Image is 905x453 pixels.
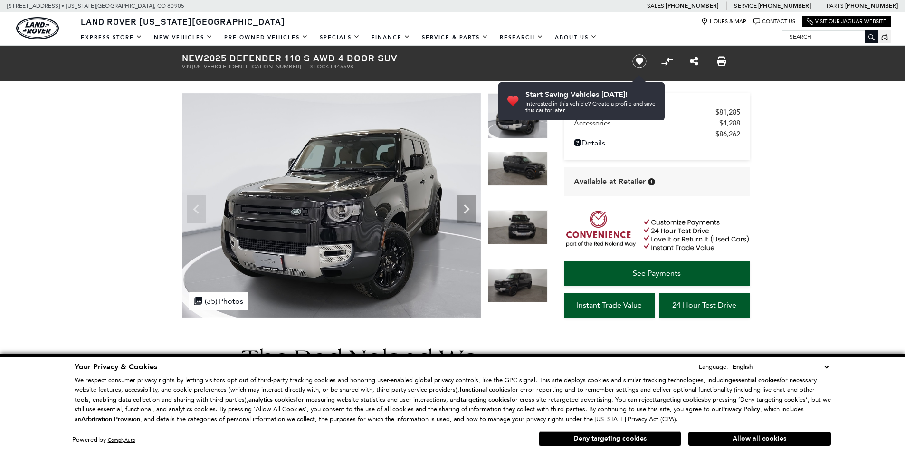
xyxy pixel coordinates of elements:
img: New 2025 Santorini Black Land Rover S image 4 [488,269,548,303]
a: ComplyAuto [108,437,135,443]
strong: New [182,51,204,64]
button: Allow all cookies [688,432,831,446]
strong: Arbitration Provision [81,415,140,424]
span: Your Privacy & Cookies [75,362,157,372]
span: See Payments [633,269,681,278]
a: Specials [314,29,366,46]
div: Next [457,195,476,223]
a: See Payments [564,261,750,286]
a: 24 Hour Test Drive [659,293,750,318]
span: VIN: [182,63,192,70]
a: Service & Parts [416,29,494,46]
strong: targeting cookies [655,395,704,404]
span: Sales [647,2,664,9]
span: Instant Trade Value [577,300,642,309]
span: Available at Retailer [574,176,646,187]
div: Language: [699,364,728,370]
a: Privacy Policy [721,405,760,413]
p: We respect consumer privacy rights by letting visitors opt out of third-party tracking cookies an... [75,376,831,424]
a: Instant Trade Value [564,293,655,318]
a: [STREET_ADDRESS] • [US_STATE][GEOGRAPHIC_DATA], CO 80905 [7,2,184,9]
button: Compare vehicle [660,54,674,68]
a: MSRP $81,285 [574,108,740,116]
a: Details [574,138,740,147]
nav: Main Navigation [75,29,603,46]
span: Accessories [574,119,719,127]
a: Print this New 2025 Defender 110 S AWD 4 Door SUV [717,56,726,67]
a: Hours & Map [701,18,746,25]
u: Privacy Policy [721,405,760,414]
input: Search [782,31,877,42]
a: Finance [366,29,416,46]
span: Parts [827,2,844,9]
strong: essential cookies [732,376,780,385]
select: Language Select [730,362,831,372]
div: Powered by [72,437,135,443]
img: New 2025 Santorini Black Land Rover S image 2 [488,152,548,186]
a: $86,262 [574,130,740,138]
a: Contact Us [753,18,795,25]
a: About Us [549,29,603,46]
a: [PHONE_NUMBER] [666,2,718,10]
strong: analytics cookies [248,395,296,404]
span: L445598 [331,63,353,70]
a: Pre-Owned Vehicles [219,29,314,46]
h1: 2025 Defender 110 S AWD 4 Door SUV [182,53,617,63]
span: 24 Hour Test Drive [672,300,736,309]
a: Research [494,29,549,46]
a: Land Rover [US_STATE][GEOGRAPHIC_DATA] [75,16,291,27]
span: Service [734,2,756,9]
strong: targeting cookies [460,395,510,404]
a: Accessories $4,288 [574,119,740,127]
strong: functional cookies [459,386,510,394]
span: $81,285 [715,108,740,116]
span: Stock: [310,63,331,70]
a: [PHONE_NUMBER] [845,2,898,10]
a: EXPRESS STORE [75,29,148,46]
a: Share this New 2025 Defender 110 S AWD 4 Door SUV [690,56,698,67]
div: Vehicle is in stock and ready for immediate delivery. Due to demand, availability is subject to c... [648,178,655,185]
img: New 2025 Santorini Black Land Rover S image 1 [182,93,481,318]
a: Visit Our Jaguar Website [807,18,886,25]
span: [US_VEHICLE_IDENTIFICATION_NUMBER] [192,63,301,70]
button: Deny targeting cookies [539,431,681,446]
span: MSRP [574,108,715,116]
span: Land Rover [US_STATE][GEOGRAPHIC_DATA] [81,16,285,27]
img: New 2025 Santorini Black Land Rover S image 3 [488,210,548,244]
a: New Vehicles [148,29,219,46]
div: (35) Photos [189,292,248,310]
img: New 2025 Santorini Black Land Rover S image 1 [488,93,548,138]
a: [PHONE_NUMBER] [758,2,811,10]
img: Land Rover [16,17,59,39]
span: $4,288 [719,119,740,127]
button: Save vehicle [629,54,650,69]
a: land-rover [16,17,59,39]
span: $86,262 [715,130,740,138]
